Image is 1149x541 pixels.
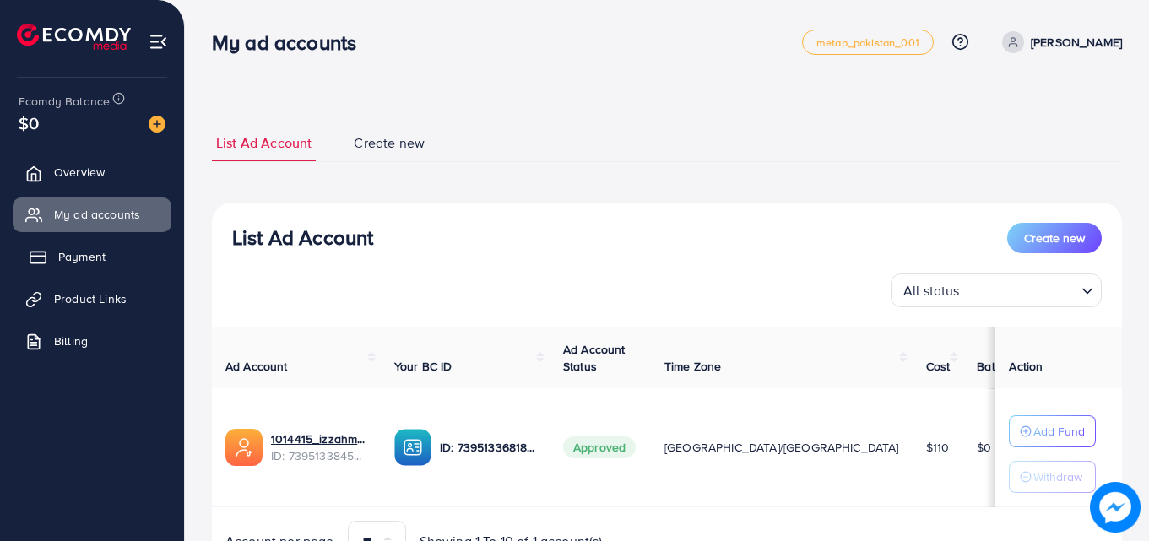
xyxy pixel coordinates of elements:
[977,358,1022,375] span: Balance
[54,164,105,181] span: Overview
[225,358,288,375] span: Ad Account
[54,206,140,223] span: My ad accounts
[13,155,171,189] a: Overview
[926,358,951,375] span: Cost
[13,324,171,358] a: Billing
[225,429,263,466] img: ic-ads-acc.e4c84228.svg
[900,279,963,303] span: All status
[232,225,373,250] h3: List Ad Account
[13,197,171,231] a: My ad accounts
[1031,32,1122,52] p: [PERSON_NAME]
[212,30,370,55] h3: My ad accounts
[149,32,168,51] img: menu
[149,116,165,133] img: image
[19,93,110,110] span: Ecomdy Balance
[58,248,106,265] span: Payment
[17,24,131,50] img: logo
[440,437,536,457] p: ID: 7395133681830379521
[977,439,991,456] span: $0
[563,341,626,375] span: Ad Account Status
[1024,230,1085,246] span: Create new
[1009,461,1096,493] button: Withdraw
[995,31,1122,53] a: [PERSON_NAME]
[802,30,934,55] a: metap_pakistan_001
[271,447,367,464] span: ID: 7395133845294825473
[1090,482,1141,533] img: image
[926,439,950,456] span: $110
[1033,421,1085,441] p: Add Fund
[13,282,171,316] a: Product Links
[816,37,919,48] span: metap_pakistan_001
[271,430,367,447] a: 1014415_izzahmir_1721813788006
[354,133,425,153] span: Create new
[664,439,899,456] span: [GEOGRAPHIC_DATA]/[GEOGRAPHIC_DATA]
[1009,415,1096,447] button: Add Fund
[13,240,171,273] a: Payment
[54,333,88,349] span: Billing
[394,429,431,466] img: ic-ba-acc.ded83a64.svg
[271,430,367,465] div: <span class='underline'>1014415_izzahmir_1721813788006</span></br>7395133845294825473
[1033,467,1082,487] p: Withdraw
[664,358,721,375] span: Time Zone
[394,358,453,375] span: Your BC ID
[19,111,39,135] span: $0
[891,273,1102,307] div: Search for option
[1009,358,1043,375] span: Action
[54,290,127,307] span: Product Links
[1007,223,1102,253] button: Create new
[216,133,312,153] span: List Ad Account
[563,436,636,458] span: Approved
[965,275,1075,303] input: Search for option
